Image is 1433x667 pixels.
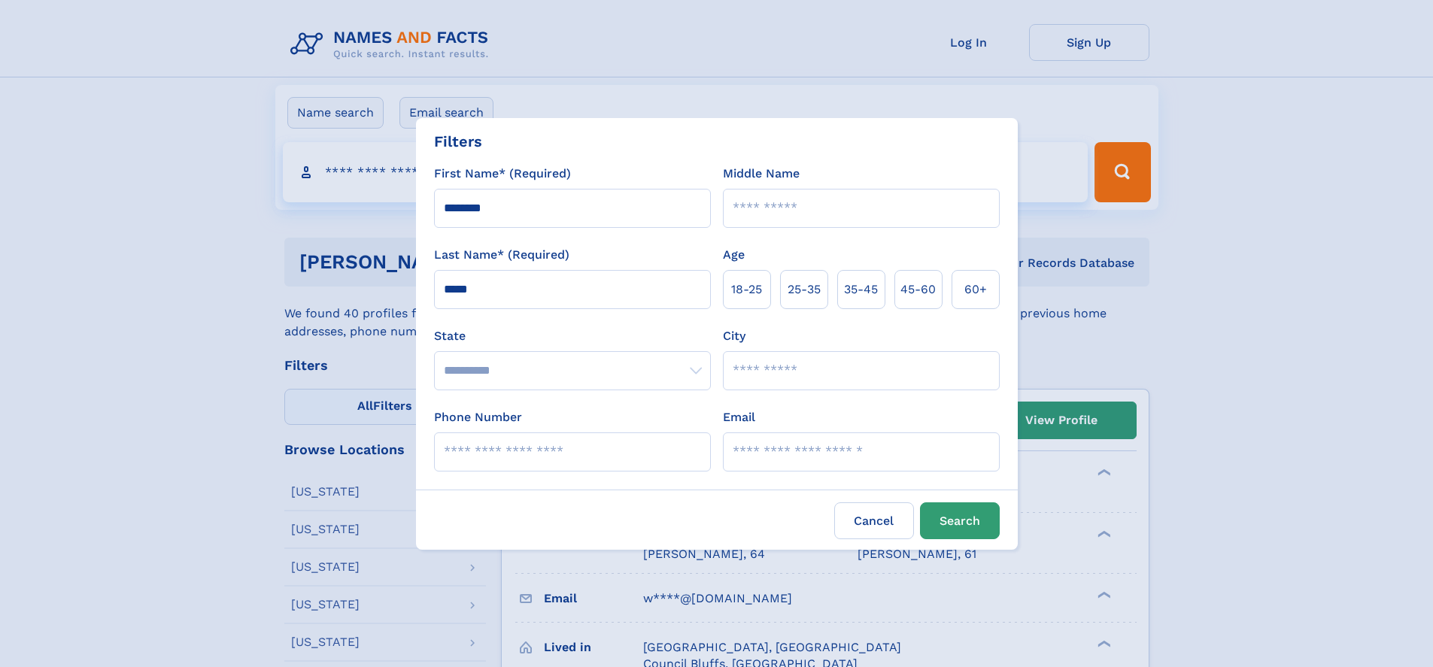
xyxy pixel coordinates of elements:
label: Cancel [834,502,914,539]
label: State [434,327,711,345]
label: First Name* (Required) [434,165,571,183]
label: Phone Number [434,408,522,426]
label: Email [723,408,755,426]
button: Search [920,502,1000,539]
label: City [723,327,745,345]
label: Last Name* (Required) [434,246,569,264]
span: 25‑35 [788,280,821,299]
div: Filters [434,130,482,153]
label: Age [723,246,745,264]
span: 60+ [964,280,987,299]
label: Middle Name [723,165,800,183]
span: 45‑60 [900,280,936,299]
span: 18‑25 [731,280,762,299]
span: 35‑45 [844,280,878,299]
